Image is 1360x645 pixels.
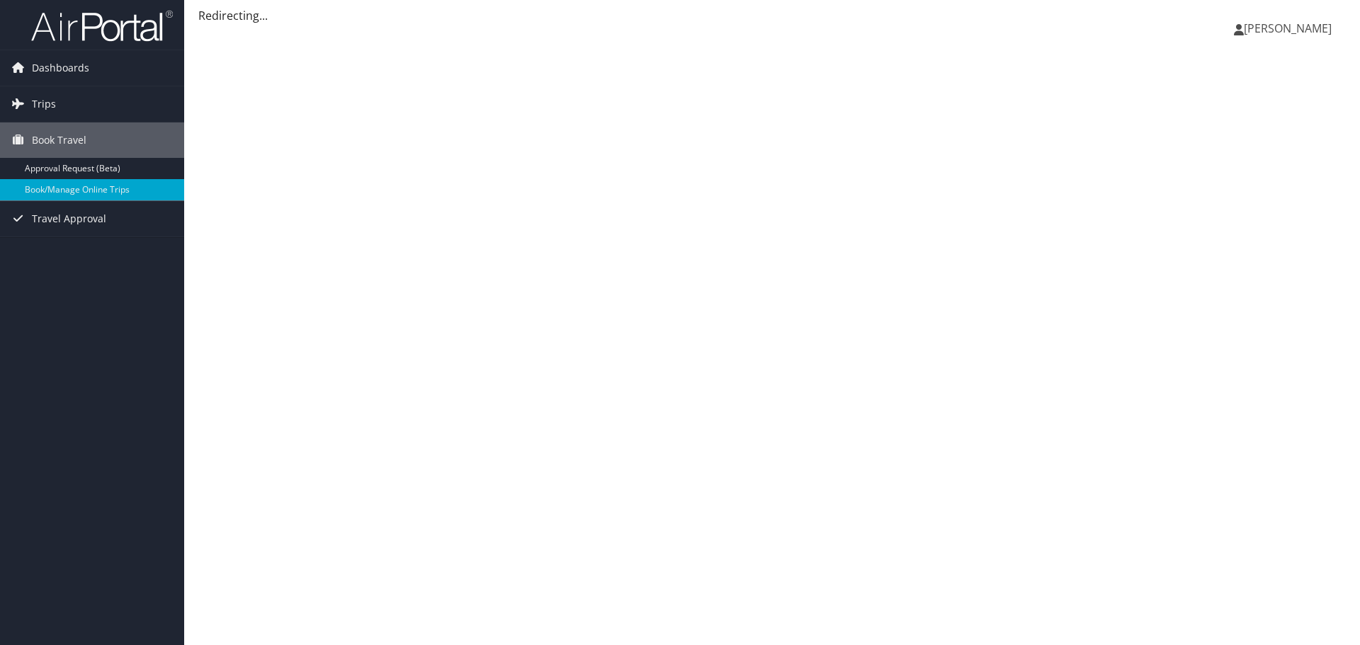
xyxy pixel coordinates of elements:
[32,50,89,86] span: Dashboards
[1244,21,1332,36] span: [PERSON_NAME]
[32,86,56,122] span: Trips
[198,7,1346,24] div: Redirecting...
[31,9,173,42] img: airportal-logo.png
[32,201,106,236] span: Travel Approval
[1234,7,1346,50] a: [PERSON_NAME]
[32,122,86,158] span: Book Travel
